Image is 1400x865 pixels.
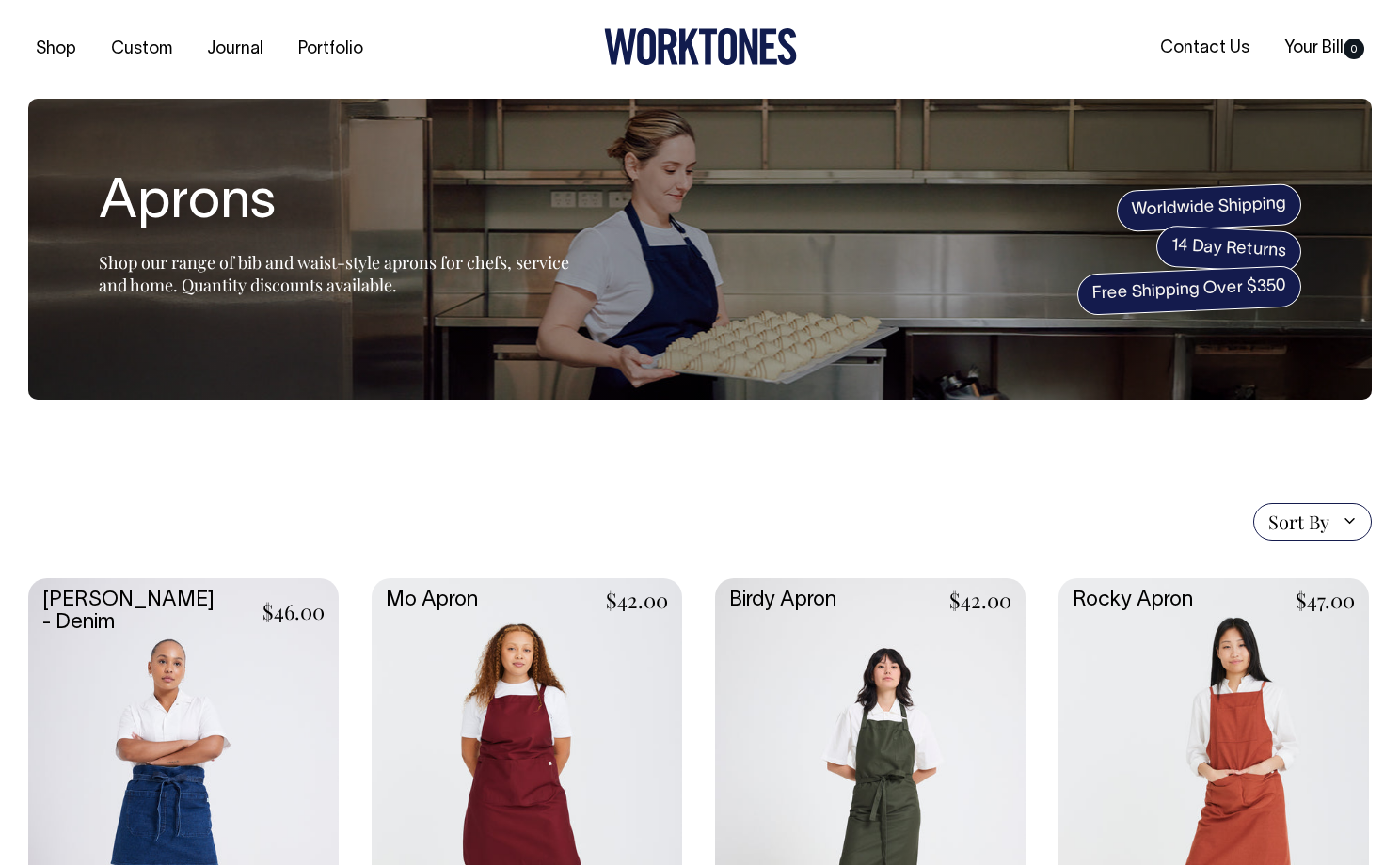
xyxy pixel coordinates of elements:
[1116,183,1302,232] span: Worldwide Shipping
[103,34,180,65] a: Custom
[99,174,569,234] h1: Aprons
[1076,265,1302,316] span: Free Shipping Over $350
[291,34,371,65] a: Portfolio
[1344,39,1364,59] span: 0
[99,251,569,296] span: Shop our range of bib and waist-style aprons for chefs, service and home. Quantity discounts avai...
[1268,511,1329,533] span: Sort By
[1153,33,1257,64] a: Contact Us
[199,34,271,65] a: Journal
[1277,33,1372,64] a: Your Bill0
[1155,225,1302,274] span: 14 Day Returns
[28,34,84,65] a: Shop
